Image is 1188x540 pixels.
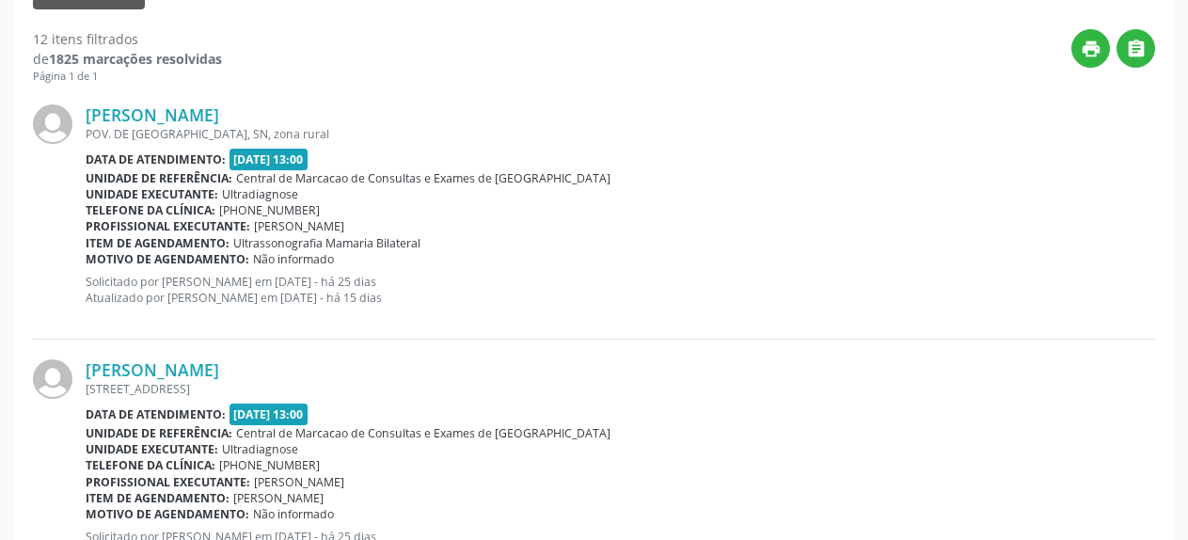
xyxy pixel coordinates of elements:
[86,490,230,506] b: Item de agendamento:
[33,49,222,69] div: de
[86,202,215,218] b: Telefone da clínica:
[86,359,219,380] a: [PERSON_NAME]
[1117,29,1155,68] button: 
[86,457,215,473] b: Telefone da clínica:
[86,506,249,522] b: Motivo de agendamento:
[1081,39,1101,59] i: print
[86,186,218,202] b: Unidade executante:
[86,170,232,186] b: Unidade de referência:
[236,425,610,441] span: Central de Marcacao de Consultas e Exames de [GEOGRAPHIC_DATA]
[230,149,309,170] span: [DATE] 13:00
[86,425,232,441] b: Unidade de referência:
[86,126,1155,142] div: POV. DE [GEOGRAPHIC_DATA], SN, zona rural
[233,235,420,251] span: Ultrassonografia Mamaria Bilateral
[33,359,72,399] img: img
[33,104,72,144] img: img
[1071,29,1110,68] button: print
[86,104,219,125] a: [PERSON_NAME]
[219,202,320,218] span: [PHONE_NUMBER]
[86,251,249,267] b: Motivo de agendamento:
[86,235,230,251] b: Item de agendamento:
[86,441,218,457] b: Unidade executante:
[219,457,320,473] span: [PHONE_NUMBER]
[86,218,250,234] b: Profissional executante:
[86,406,226,422] b: Data de atendimento:
[1126,39,1147,59] i: 
[86,474,250,490] b: Profissional executante:
[230,404,309,425] span: [DATE] 13:00
[253,251,334,267] span: Não informado
[86,151,226,167] b: Data de atendimento:
[49,50,222,68] strong: 1825 marcações resolvidas
[222,186,298,202] span: Ultradiagnose
[86,274,1155,306] p: Solicitado por [PERSON_NAME] em [DATE] - há 25 dias Atualizado por [PERSON_NAME] em [DATE] - há 1...
[33,29,222,49] div: 12 itens filtrados
[236,170,610,186] span: Central de Marcacao de Consultas e Exames de [GEOGRAPHIC_DATA]
[254,474,344,490] span: [PERSON_NAME]
[33,69,222,85] div: Página 1 de 1
[233,490,324,506] span: [PERSON_NAME]
[86,381,1155,397] div: [STREET_ADDRESS]
[253,506,334,522] span: Não informado
[254,218,344,234] span: [PERSON_NAME]
[222,441,298,457] span: Ultradiagnose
